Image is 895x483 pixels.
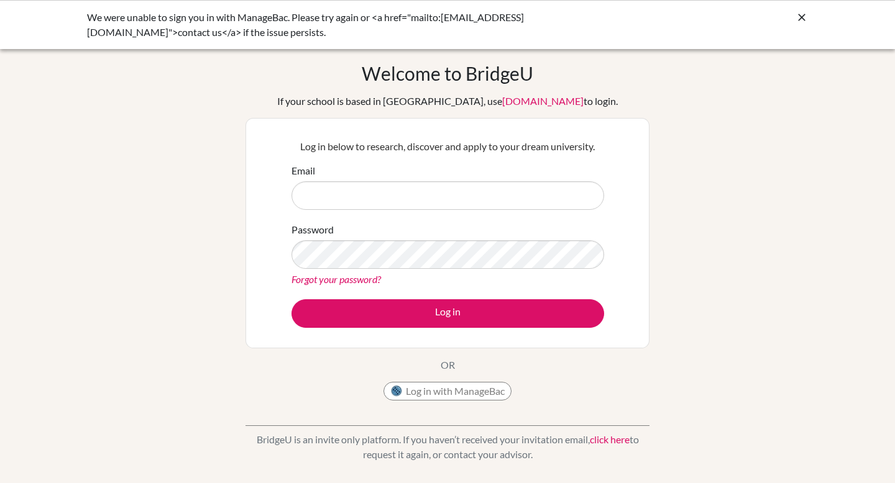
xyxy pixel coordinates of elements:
label: Password [291,222,334,237]
p: OR [441,358,455,372]
button: Log in [291,299,604,328]
a: [DOMAIN_NAME] [502,95,584,107]
label: Email [291,163,315,178]
a: click here [590,433,630,445]
div: If your school is based in [GEOGRAPHIC_DATA], use to login. [277,94,618,109]
div: We were unable to sign you in with ManageBac. Please try again or <a href="mailto:[EMAIL_ADDRESS]... [87,10,622,40]
button: Log in with ManageBac [383,382,512,400]
p: BridgeU is an invite only platform. If you haven’t received your invitation email, to request it ... [246,432,649,462]
p: Log in below to research, discover and apply to your dream university. [291,139,604,154]
a: Forgot your password? [291,273,381,285]
h1: Welcome to BridgeU [362,62,533,84]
